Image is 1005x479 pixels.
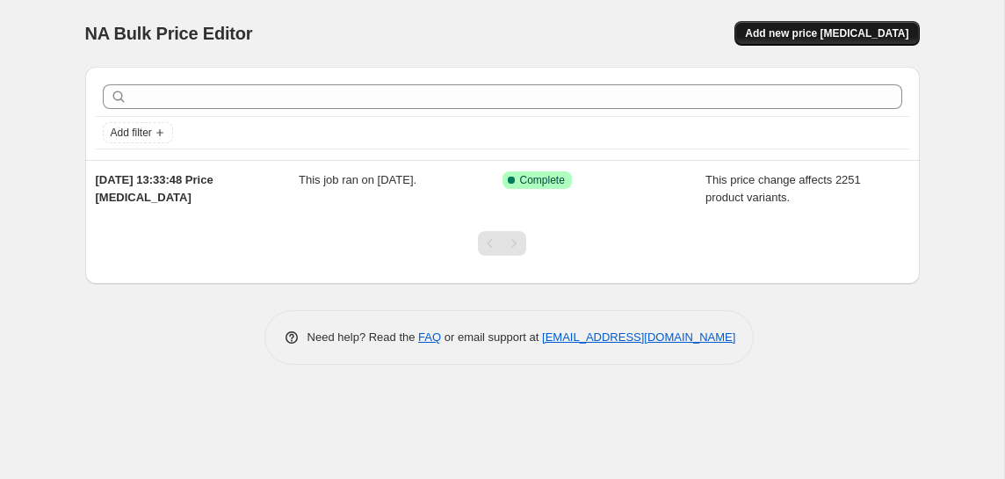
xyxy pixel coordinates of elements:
button: Add filter [103,122,173,143]
span: Complete [520,173,565,187]
a: FAQ [418,330,441,344]
span: or email support at [441,330,542,344]
span: [DATE] 13:33:48 Price [MEDICAL_DATA] [96,173,213,204]
span: Add new price [MEDICAL_DATA] [745,26,908,40]
span: Need help? Read the [307,330,419,344]
a: [EMAIL_ADDRESS][DOMAIN_NAME] [542,330,735,344]
button: Add new price [MEDICAL_DATA] [734,21,919,46]
span: Add filter [111,126,152,140]
span: This price change affects 2251 product variants. [705,173,861,204]
span: NA Bulk Price Editor [85,24,253,43]
nav: Pagination [478,231,526,256]
span: This job ran on [DATE]. [299,173,416,186]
